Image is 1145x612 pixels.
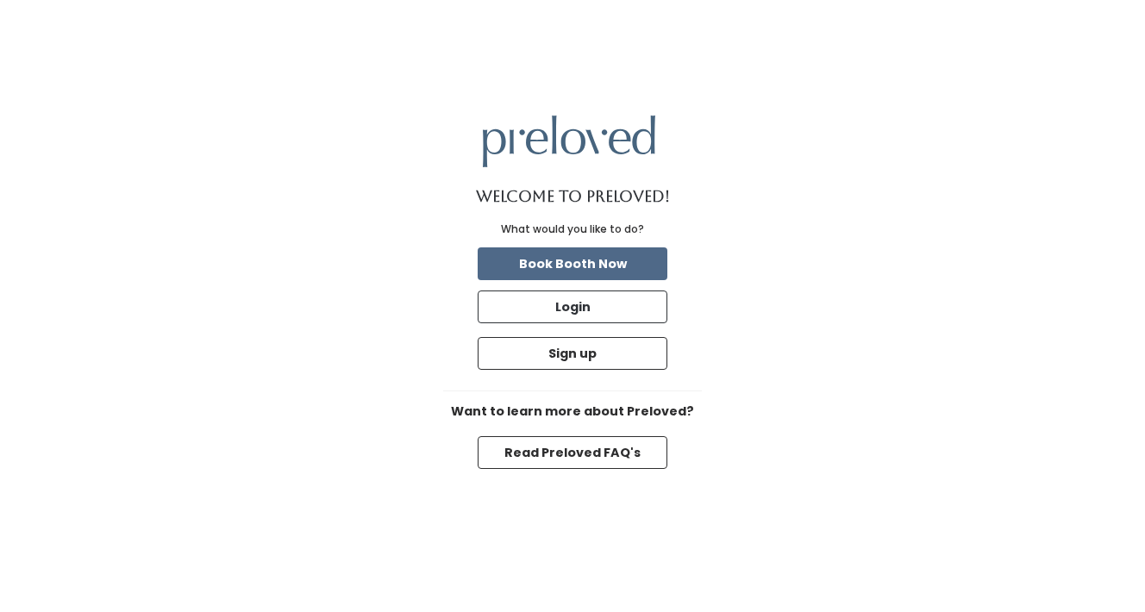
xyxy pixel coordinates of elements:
button: Read Preloved FAQ's [478,436,667,469]
h6: Want to learn more about Preloved? [443,405,702,419]
img: preloved logo [483,116,655,166]
div: What would you like to do? [501,222,644,237]
button: Sign up [478,337,667,370]
a: Sign up [474,334,671,373]
button: Login [478,290,667,323]
h1: Welcome to Preloved! [476,188,670,205]
button: Book Booth Now [478,247,667,280]
a: Login [474,287,671,327]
